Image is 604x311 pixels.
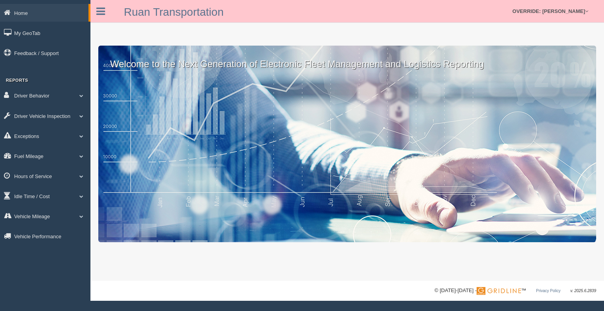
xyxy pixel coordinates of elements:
[435,287,596,295] div: © [DATE]-[DATE] - ™
[536,289,560,293] a: Privacy Policy
[571,289,596,293] span: v. 2025.6.2839
[124,6,224,18] a: Ruan Transportation
[477,287,521,295] img: Gridline
[98,46,596,71] p: Welcome to the Next Generation of Electronic Fleet Management and Logistics Reporting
